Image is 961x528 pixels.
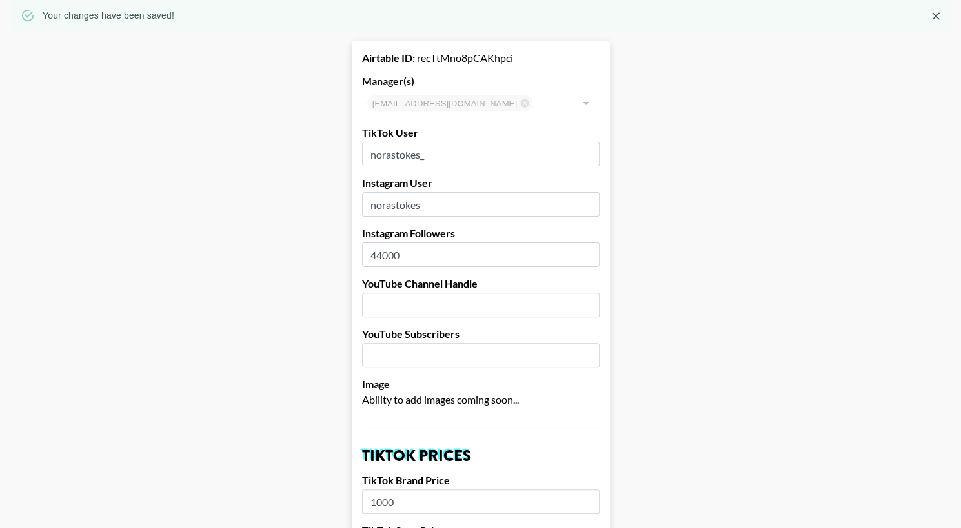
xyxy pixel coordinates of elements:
[362,75,600,88] label: Manager(s)
[362,52,415,64] strong: Airtable ID:
[362,227,600,240] label: Instagram Followers
[362,126,600,139] label: TikTok User
[362,448,600,464] h2: TikTok Prices
[926,6,946,26] button: Close
[362,474,600,487] label: TikTok Brand Price
[43,4,174,27] div: Your changes have been saved!
[362,52,600,64] div: recTtMno8pCAKhpci
[362,277,600,290] label: YouTube Channel Handle
[362,378,600,391] label: Image
[362,177,600,190] label: Instagram User
[362,393,519,406] span: Ability to add images coming soon...
[362,328,600,340] label: YouTube Subscribers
